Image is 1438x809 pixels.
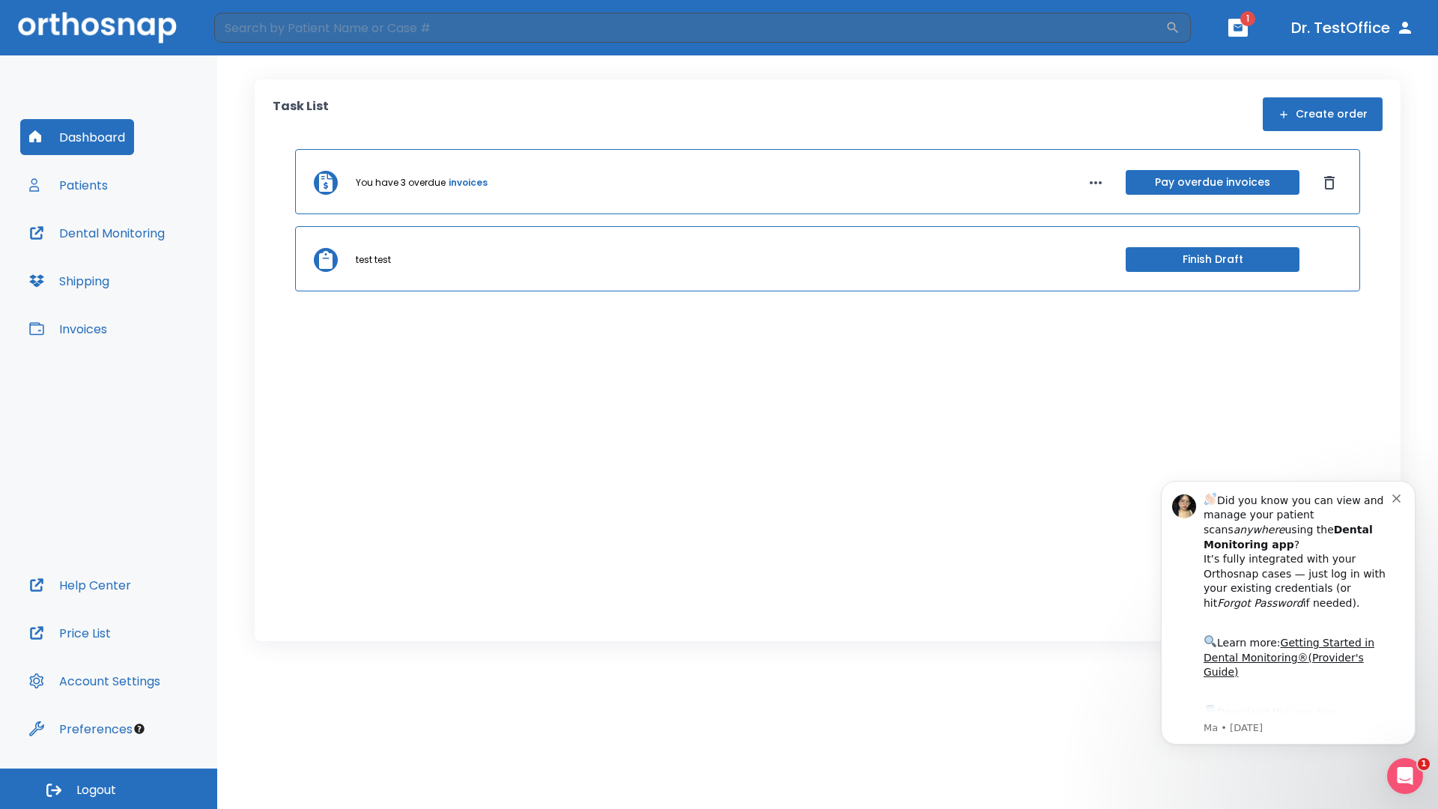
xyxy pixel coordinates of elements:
[1126,170,1299,195] button: Pay overdue invoices
[1138,458,1438,769] iframe: Intercom notifications message
[273,97,329,131] p: Task List
[1240,11,1255,26] span: 1
[133,722,146,736] div: Tooltip anchor
[20,263,118,299] button: Shipping
[1263,97,1383,131] button: Create order
[65,244,254,321] div: Download the app: | ​ Let us know if you need help getting started!
[1126,247,1299,272] button: Finish Draft
[449,176,488,190] a: invoices
[356,176,446,190] p: You have 3 overdue
[1387,758,1423,794] iframe: Intercom live chat
[356,253,391,267] p: test test
[18,12,177,43] img: Orthosnap
[20,663,169,699] button: Account Settings
[65,248,198,275] a: App Store
[214,13,1165,43] input: Search by Patient Name or Case #
[1418,758,1430,770] span: 1
[20,311,116,347] button: Invoices
[20,119,134,155] button: Dashboard
[20,215,174,251] button: Dental Monitoring
[20,615,120,651] button: Price List
[76,782,116,799] span: Logout
[1317,171,1341,195] button: Dismiss
[65,263,254,276] p: Message from Ma, sent 4w ago
[20,711,142,747] button: Preferences
[254,32,266,44] button: Dismiss notification
[20,567,140,603] button: Help Center
[1285,14,1420,41] button: Dr. TestOffice
[20,167,117,203] button: Patients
